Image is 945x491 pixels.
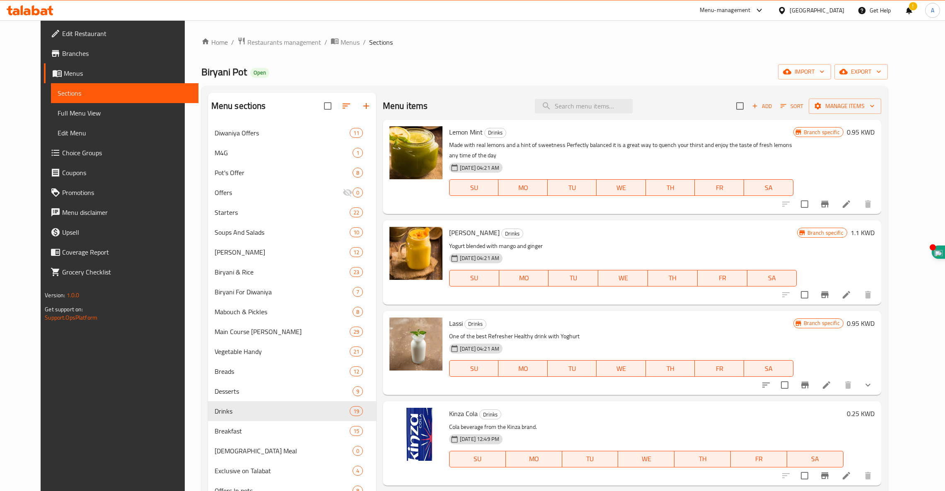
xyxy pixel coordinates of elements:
[649,182,692,194] span: TH
[350,129,363,137] span: 11
[350,347,363,356] div: items
[215,466,353,476] div: Exclusive on Talabat
[449,317,463,330] span: Lassi
[449,407,478,420] span: Kinza Cola
[336,96,356,116] span: Sort sections
[353,168,363,178] div: items
[795,375,815,395] button: Branch-specific-item
[62,168,192,178] span: Coupons
[208,401,376,421] div: Drinks19
[208,202,376,222] div: Starters22
[350,268,363,276] span: 23
[369,37,393,47] span: Sections
[350,427,363,435] span: 15
[208,143,376,163] div: M4G1
[506,451,562,467] button: MO
[597,360,646,377] button: WE
[215,247,350,257] div: Tandoori Khazana
[931,6,934,15] span: A
[215,406,350,416] span: Drinks
[353,466,363,476] div: items
[651,272,694,284] span: TH
[841,290,851,300] a: Edit menu item
[62,148,192,158] span: Choice Groups
[389,318,442,371] img: Lassi
[787,451,843,467] button: SA
[858,375,878,395] button: show more
[847,318,875,329] h6: 0.95 KWD
[449,140,793,161] p: Made with real lemons and a hint of sweetness Perfectly balanced it is a great way to quench your...
[484,128,506,138] div: Drinks
[247,37,321,47] span: Restaurants management
[465,319,486,329] span: Drinks
[449,451,506,467] button: SU
[215,366,350,376] div: Breads
[778,100,805,113] button: Sort
[201,37,228,47] a: Home
[208,183,376,202] div: Offers0
[674,451,731,467] button: TH
[700,5,751,15] div: Menu-management
[208,322,376,342] div: Main Course [PERSON_NAME]29
[809,99,881,114] button: Manage items
[815,285,835,305] button: Branch-specific-item
[499,270,549,286] button: MO
[535,99,633,113] input: search
[453,363,495,375] span: SU
[353,169,363,177] span: 8
[551,363,594,375] span: TU
[749,100,775,113] span: Add item
[215,148,353,158] span: M4G
[785,67,824,77] span: import
[350,207,363,217] div: items
[502,363,544,375] span: MO
[44,222,198,242] a: Upsell
[449,270,499,286] button: SU
[62,29,192,39] span: Edit Restaurant
[353,287,363,297] div: items
[389,227,442,280] img: Mango Lassi
[498,179,548,196] button: MO
[562,451,619,467] button: TU
[618,451,674,467] button: WE
[457,435,503,443] span: [DATE] 12:49 PM
[353,446,363,456] div: items
[502,182,544,194] span: MO
[45,290,65,301] span: Version:
[215,446,353,456] span: [DEMOGRAPHIC_DATA] Meal
[698,363,741,375] span: FR
[215,386,353,396] div: Desserts
[502,229,523,238] span: Drinks
[698,270,747,286] button: FR
[847,408,875,419] h6: 0.25 KWD
[215,426,350,436] div: Breakfast
[621,453,671,465] span: WE
[215,207,350,217] span: Starters
[649,363,692,375] span: TH
[319,97,336,115] span: Select all sections
[790,453,840,465] span: SA
[548,360,597,377] button: TU
[250,68,269,78] div: Open
[215,446,353,456] div: Iftar Meal
[215,247,350,257] span: [PERSON_NAME]
[64,68,192,78] span: Menus
[350,267,363,277] div: items
[350,368,363,375] span: 12
[215,168,353,178] div: Pot's Offer
[815,101,875,111] span: Manage items
[215,188,343,197] div: Offers
[44,24,198,43] a: Edit Restaurant
[600,363,643,375] span: WE
[776,376,793,394] span: Select to update
[751,101,773,111] span: Add
[548,179,597,196] button: TU
[751,272,794,284] span: SA
[851,227,875,238] h6: 1.1 KWD
[498,360,548,377] button: MO
[800,128,843,136] span: Branch specific
[479,409,501,419] div: Drinks
[208,342,376,361] div: Vegetable Handy21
